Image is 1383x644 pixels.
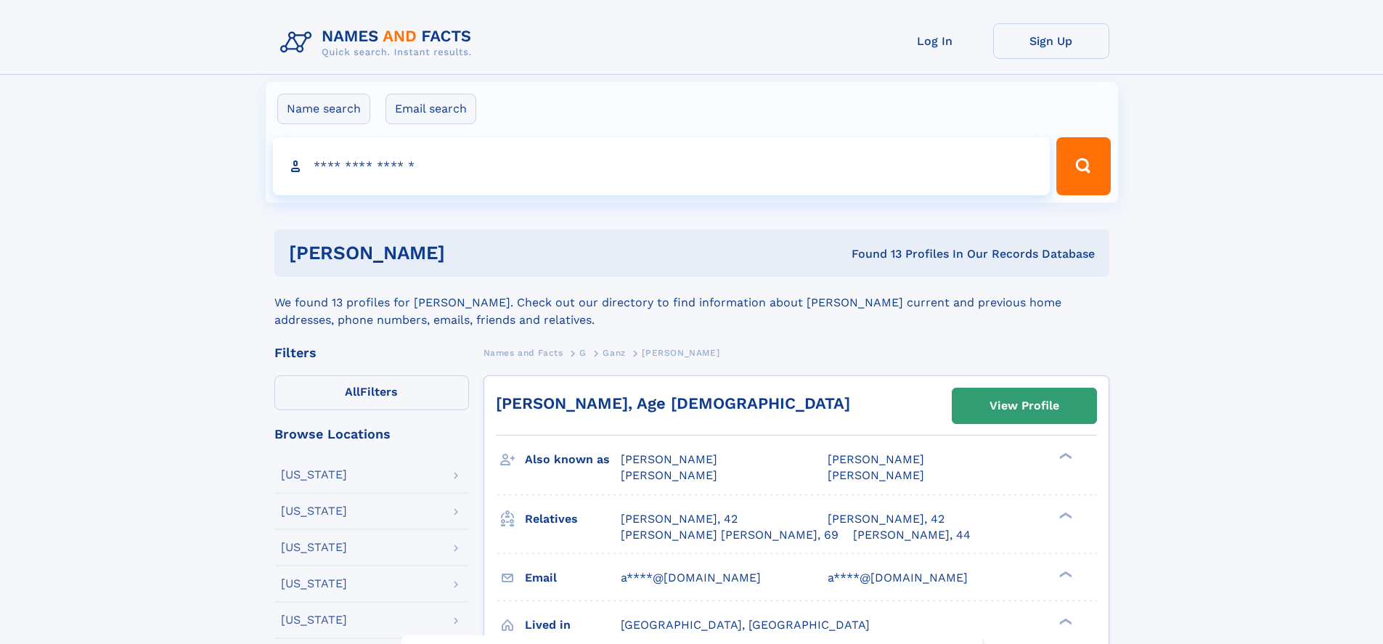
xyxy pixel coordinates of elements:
[281,578,347,590] div: [US_STATE]
[484,343,563,362] a: Names and Facts
[990,389,1059,423] div: View Profile
[579,343,587,362] a: G
[273,137,1050,195] input: search input
[621,618,870,632] span: [GEOGRAPHIC_DATA], [GEOGRAPHIC_DATA]
[281,542,347,553] div: [US_STATE]
[281,469,347,481] div: [US_STATE]
[1056,569,1073,579] div: ❯
[952,388,1096,423] a: View Profile
[1056,510,1073,520] div: ❯
[621,511,738,527] a: [PERSON_NAME], 42
[281,505,347,517] div: [US_STATE]
[289,244,648,262] h1: [PERSON_NAME]
[1056,137,1110,195] button: Search Button
[385,94,476,124] label: Email search
[993,23,1109,59] a: Sign Up
[648,246,1095,262] div: Found 13 Profiles In Our Records Database
[274,428,469,441] div: Browse Locations
[525,613,621,637] h3: Lived in
[525,447,621,472] h3: Also known as
[1056,616,1073,626] div: ❯
[579,348,587,358] span: G
[853,527,971,543] a: [PERSON_NAME], 44
[274,277,1109,329] div: We found 13 profiles for [PERSON_NAME]. Check out our directory to find information about [PERSON...
[603,348,625,358] span: Ganz
[274,375,469,410] label: Filters
[345,385,360,399] span: All
[621,527,839,543] a: [PERSON_NAME] [PERSON_NAME], 69
[828,511,945,527] a: [PERSON_NAME], 42
[603,343,625,362] a: Ganz
[496,394,850,412] a: [PERSON_NAME], Age [DEMOGRAPHIC_DATA]
[281,614,347,626] div: [US_STATE]
[828,468,924,482] span: [PERSON_NAME]
[525,507,621,531] h3: Relatives
[642,348,719,358] span: [PERSON_NAME]
[828,452,924,466] span: [PERSON_NAME]
[877,23,993,59] a: Log In
[621,468,717,482] span: [PERSON_NAME]
[274,346,469,359] div: Filters
[1056,452,1073,461] div: ❯
[277,94,370,124] label: Name search
[274,23,484,62] img: Logo Names and Facts
[621,452,717,466] span: [PERSON_NAME]
[525,566,621,590] h3: Email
